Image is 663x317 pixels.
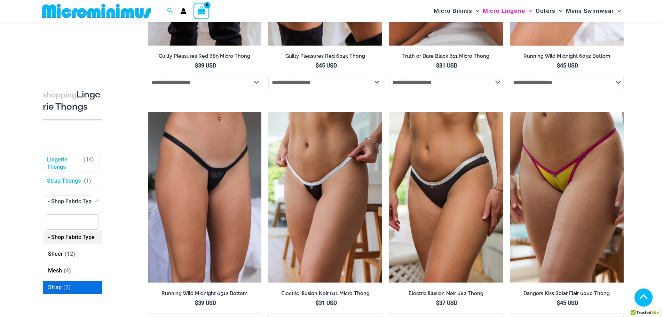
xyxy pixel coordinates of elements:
[43,89,102,113] h3: Lingerie Thongs
[64,267,71,275] span: ( )
[148,290,262,299] a: Running Wild Midnight 6512 Bottom
[434,2,472,20] span: Micro Bikinis
[557,62,560,69] span: $
[510,53,624,62] a: Running Wild Midnight 6052 Bottom
[195,300,198,306] span: $
[84,156,94,171] span: ( )
[431,1,624,21] nav: Site Navigation
[432,2,481,20] a: Micro BikinisMenu ToggleMenu Toggle
[436,62,439,69] span: $
[268,53,382,60] h2: Guilty Pleasures Red 6045 Thong
[195,300,216,306] bdi: 39 USD
[148,53,262,62] a: Guilty Pleasures Red 689 Micro Thong
[555,2,562,20] span: Menu Toggle
[148,112,262,283] a: Running Wild Midnight 6512 Bottom 10Running Wild Midnight 6512 Bottom 2Running Wild Midnight 6512...
[43,90,77,99] span: shopping
[536,2,555,20] span: Outers
[534,2,564,20] a: OutersMenu ToggleMenu Toggle
[48,300,85,308] span: Fine Mesh
[268,112,382,283] a: Electric Illusion Noir Micro 01Electric Illusion Noir Micro 02Electric Illusion Noir Micro 02
[389,112,503,283] img: Electric Illusion Noir 682 Thong 01
[566,2,614,20] span: Mens Swimwear
[510,290,624,297] h2: Dangers Kiss Solar Flair 6060 Thong
[436,300,439,306] span: $
[614,2,621,20] span: Menu Toggle
[65,284,69,291] span: 2
[557,300,578,306] bdi: 45 USD
[48,267,73,275] span: Mesh
[316,62,319,69] span: $
[48,198,95,205] span: - Shop Fabric Type
[557,62,578,69] bdi: 45 USD
[167,7,173,15] a: Search icon link
[389,290,503,299] a: Electric Illusion Noir 682 Thong
[268,53,382,62] a: Guilty Pleasures Red 6045 Thong
[84,178,91,185] span: ( )
[481,2,534,20] a: Micro LingerieMenu ToggleMenu Toggle
[39,3,154,19] img: MM SHOP LOGO FLAT
[195,62,216,69] bdi: 39 USD
[483,2,525,20] span: Micro Lingerie
[389,53,503,62] a: Truth or Dare Black 611 Micro Thong
[48,233,95,241] span: - Shop Fabric Type
[557,300,560,306] span: $
[510,112,624,283] a: Dangers Kiss Solar Flair 6060 Thong 01Dangers Kiss Solar Flair 6060 Thong 02Dangers Kiss Solar Fl...
[43,196,102,207] span: - Shop Fabric Type
[389,53,503,60] h2: Truth or Dare Black 611 Micro Thong
[389,290,503,297] h2: Electric Illusion Noir 682 Thong
[472,2,479,20] span: Menu Toggle
[67,251,73,257] span: 12
[63,283,71,292] span: ( )
[510,290,624,299] a: Dangers Kiss Solar Flair 6060 Thong
[316,62,337,69] bdi: 45 USD
[564,2,623,20] a: Mens SwimwearMenu ToggleMenu Toggle
[47,178,81,185] a: Strap Thongs
[436,300,457,306] bdi: 37 USD
[510,112,624,283] img: Dangers Kiss Solar Flair 6060 Thong 01
[195,62,198,69] span: $
[148,53,262,60] h2: Guilty Pleasures Red 689 Micro Thong
[180,8,187,14] a: Account icon link
[48,250,77,258] span: Sheer
[436,62,457,69] bdi: 31 USD
[66,267,69,274] span: 4
[76,300,83,308] span: ( )
[47,156,80,171] a: Lingerie Thongs
[268,290,382,299] a: Electric Illusion Noir 611 Micro Thong
[148,112,262,283] img: Running Wild Midnight 6512 Bottom 10
[389,112,503,283] a: Electric Illusion Noir 682 Thong 01Electric Illusion Noir 682 Thong 02Electric Illusion Noir 682 ...
[525,2,532,20] span: Menu Toggle
[510,53,624,60] h2: Running Wild Midnight 6052 Bottom
[48,283,72,292] span: Strap
[86,178,89,184] span: 1
[316,300,337,306] bdi: 31 USD
[65,250,75,258] span: ( )
[268,112,382,283] img: Electric Illusion Noir Micro 01
[194,3,210,19] a: View Shopping Cart, empty
[316,300,319,306] span: $
[268,290,382,297] h2: Electric Illusion Noir 611 Micro Thong
[148,290,262,297] h2: Running Wild Midnight 6512 Bottom
[86,156,92,163] span: 14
